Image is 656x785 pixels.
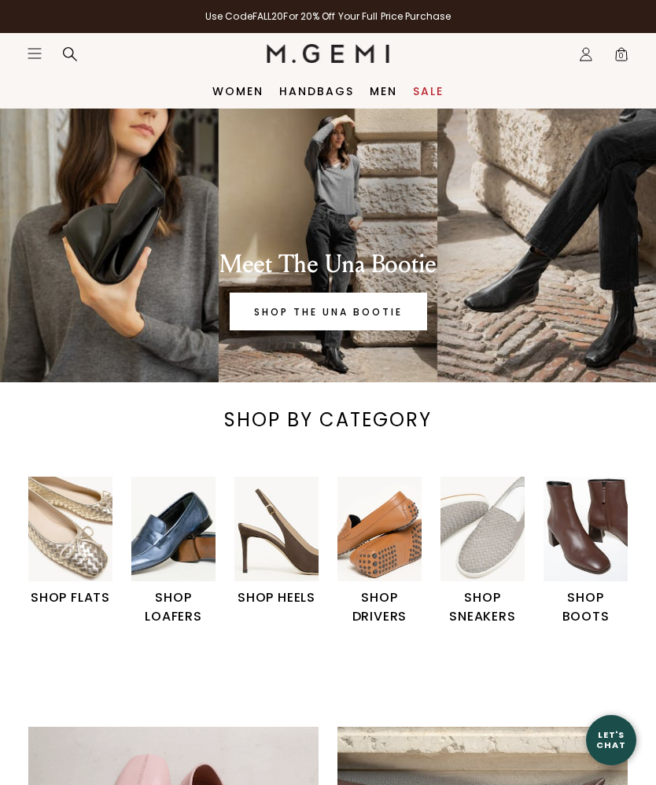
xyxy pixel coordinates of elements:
div: 1 / 6 [28,477,131,608]
div: 3 / 6 [234,477,337,608]
a: Handbags [279,85,354,98]
a: SHOP SNEAKERS [440,477,525,627]
strong: FALL20 [252,9,284,23]
div: 6 / 6 [544,477,647,627]
span: 0 [614,50,629,65]
div: Meet The Una Bootie [47,249,609,280]
a: Men [370,85,397,98]
button: Open site menu [27,46,42,61]
a: Women [212,85,264,98]
a: SHOP HEELS [234,477,319,608]
img: M.Gemi [267,44,390,63]
a: SHOP BOOTS [544,477,628,627]
h1: SHOP DRIVERS [337,588,422,626]
a: SHOP FLATS [28,477,112,608]
div: 2 / 6 [131,477,234,627]
h1: SHOP FLATS [28,588,112,607]
a: Banner primary button [230,293,427,330]
div: 4 / 6 [337,477,440,627]
a: Sale [413,85,444,98]
h1: SHOP LOAFERS [131,588,216,626]
a: SHOP LOAFERS [131,477,216,627]
h1: SHOP HEELS [234,588,319,607]
div: Let's Chat [586,730,636,750]
h1: SHOP BOOTS [544,588,628,626]
div: 5 / 6 [440,477,544,627]
h1: SHOP SNEAKERS [440,588,525,626]
a: SHOP DRIVERS [337,477,422,627]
